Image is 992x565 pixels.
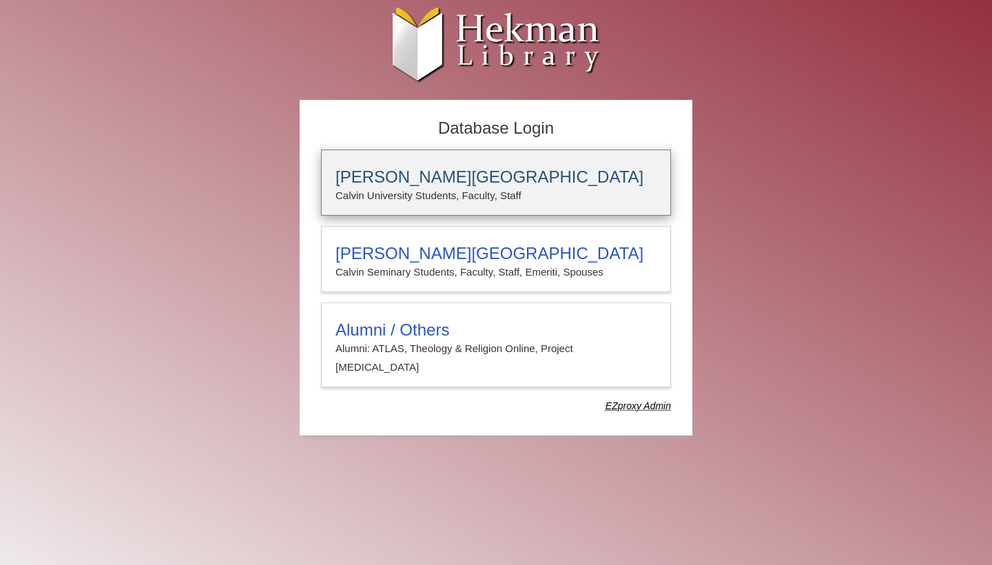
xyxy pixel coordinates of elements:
h3: [PERSON_NAME][GEOGRAPHIC_DATA] [335,167,657,187]
dfn: Use Alumni login [606,400,671,411]
a: [PERSON_NAME][GEOGRAPHIC_DATA]Calvin University Students, Faculty, Staff [321,150,671,216]
p: Calvin Seminary Students, Faculty, Staff, Emeriti, Spouses [335,263,657,281]
p: Alumni: ATLAS, Theology & Religion Online, Project [MEDICAL_DATA] [335,340,657,376]
a: [PERSON_NAME][GEOGRAPHIC_DATA]Calvin Seminary Students, Faculty, Staff, Emeriti, Spouses [321,226,671,292]
p: Calvin University Students, Faculty, Staff [335,187,657,205]
summary: Alumni / OthersAlumni: ATLAS, Theology & Religion Online, Project [MEDICAL_DATA] [335,320,657,376]
h3: [PERSON_NAME][GEOGRAPHIC_DATA] [335,244,657,263]
h3: Alumni / Others [335,320,657,340]
h2: Database Login [314,114,678,143]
